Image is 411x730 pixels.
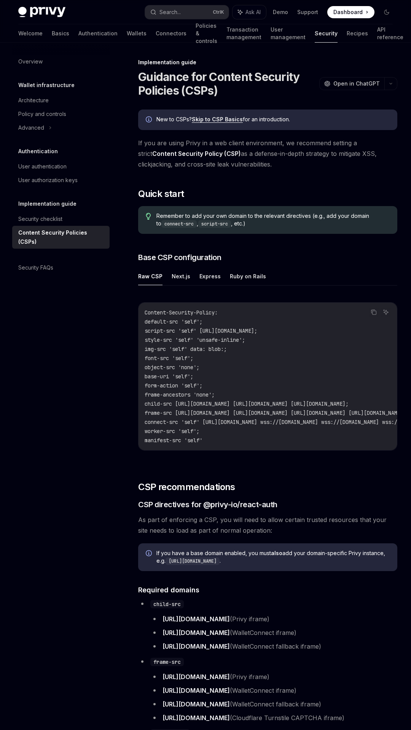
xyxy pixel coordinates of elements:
span: Quick start [138,188,184,200]
div: Search... [159,8,181,17]
a: Recipes [347,24,368,43]
span: Dashboard [333,8,363,16]
a: Security FAQs [12,261,110,275]
div: Advanced [18,123,44,132]
button: Ask AI [233,5,266,19]
a: Connectors [156,24,186,43]
button: Open in ChatGPT [319,77,384,90]
div: Security FAQs [18,263,53,272]
span: frame-src [URL][DOMAIN_NAME] [URL][DOMAIN_NAME] [URL][DOMAIN_NAME] [URL][DOMAIN_NAME]; [145,409,406,416]
a: [URL][DOMAIN_NAME] [162,700,230,708]
strong: also [271,550,282,556]
span: script-src 'self' [URL][DOMAIN_NAME]; [145,327,257,334]
span: manifest-src 'self' [145,437,202,444]
button: Ask AI [381,307,391,317]
div: Policy and controls [18,109,66,119]
a: Dashboard [327,6,374,18]
h1: Guidance for Content Security Policies (CSPs) [138,70,316,97]
button: Toggle dark mode [381,6,393,18]
li: (WalletConnect fallback iframe) [150,641,397,652]
span: As part of enforcing a CSP, you will need to allow certain trusted resources that your site needs... [138,514,397,536]
a: Architecture [12,94,110,107]
button: Copy the contents from the code block [369,307,379,317]
a: Policies & controls [196,24,217,43]
h5: Implementation guide [18,199,76,208]
a: Overview [12,55,110,68]
code: [URL][DOMAIN_NAME] [166,557,220,565]
svg: Info [146,550,153,558]
span: Ask AI [245,8,261,16]
div: Overview [18,57,43,66]
div: Content Security Policies (CSPs) [18,228,105,246]
div: User authentication [18,162,67,171]
code: script-src [198,220,231,228]
span: style-src 'self' 'unsafe-inline'; [145,336,245,343]
div: Architecture [18,96,49,105]
a: [URL][DOMAIN_NAME] [162,643,230,651]
span: default-src 'self'; [145,318,202,325]
li: (Cloudflare Turnstile CAPTCHA iframe) [150,713,397,723]
li: (Privy iframe) [150,671,397,682]
span: worker-src 'self'; [145,428,199,435]
span: Open in ChatGPT [333,80,380,87]
span: frame-ancestors 'none'; [145,391,215,398]
a: Demo [273,8,288,16]
code: connect-src [161,220,197,228]
span: base-uri 'self'; [145,373,193,380]
code: child-src [150,600,184,608]
a: Authentication [78,24,118,43]
a: User authorization keys [12,173,110,187]
span: CSP directives for @privy-io/react-auth [138,499,277,510]
button: Next.js [172,267,190,285]
a: [URL][DOMAIN_NAME] [162,714,230,722]
span: Base CSP configuration [138,252,221,263]
a: User authentication [12,160,110,173]
a: Welcome [18,24,43,43]
svg: Info [146,116,153,124]
a: Security checklist [12,212,110,226]
span: img-src 'self' data: blob:; [145,346,227,352]
span: Remember to add your own domain to the relevant directives (e.g., add your domain to , , etc.) [156,212,390,228]
span: font-src 'self'; [145,355,193,362]
h5: Authentication [18,147,58,156]
button: Search...CtrlK [145,5,228,19]
a: [URL][DOMAIN_NAME] [162,629,230,637]
h5: Wallet infrastructure [18,81,75,90]
button: Express [199,267,221,285]
a: Transaction management [226,24,261,43]
button: Ruby on Rails [230,267,266,285]
a: User management [271,24,306,43]
span: CSP recommendations [138,481,235,493]
a: Skip to CSP Basics [192,116,243,123]
div: New to CSPs? for an introduction. [156,116,390,124]
a: [URL][DOMAIN_NAME] [162,615,230,623]
a: Policy and controls [12,107,110,121]
div: User authorization keys [18,176,78,185]
li: (WalletConnect iframe) [150,685,397,696]
span: If you are using Privy in a web client environment, we recommend setting a strict as a defense-in... [138,138,397,170]
div: Implementation guide [138,59,397,66]
a: [URL][DOMAIN_NAME] [162,687,230,695]
span: Required domains [138,585,199,595]
li: (Privy iframe) [150,614,397,624]
span: object-src 'none'; [145,364,199,371]
a: Security [315,24,338,43]
a: Content Security Policy (CSP) [152,150,241,158]
img: dark logo [18,7,65,17]
a: [URL][DOMAIN_NAME] [162,673,230,681]
li: (WalletConnect iframe) [150,627,397,638]
a: Content Security Policies (CSPs) [12,226,110,249]
a: Wallets [127,24,147,43]
li: (WalletConnect fallback iframe) [150,699,397,709]
button: Raw CSP [138,267,162,285]
span: form-action 'self'; [145,382,202,389]
span: child-src [URL][DOMAIN_NAME] [URL][DOMAIN_NAME] [URL][DOMAIN_NAME]; [145,400,349,407]
a: Basics [52,24,69,43]
span: Content-Security-Policy: [145,309,218,316]
div: Security checklist [18,214,62,224]
a: Support [297,8,318,16]
code: frame-src [150,658,184,666]
svg: Tip [146,213,151,220]
span: If you have a base domain enabled, you must add your domain-specific Privy instance, e.g. . [156,549,390,565]
span: Ctrl K [213,9,224,15]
